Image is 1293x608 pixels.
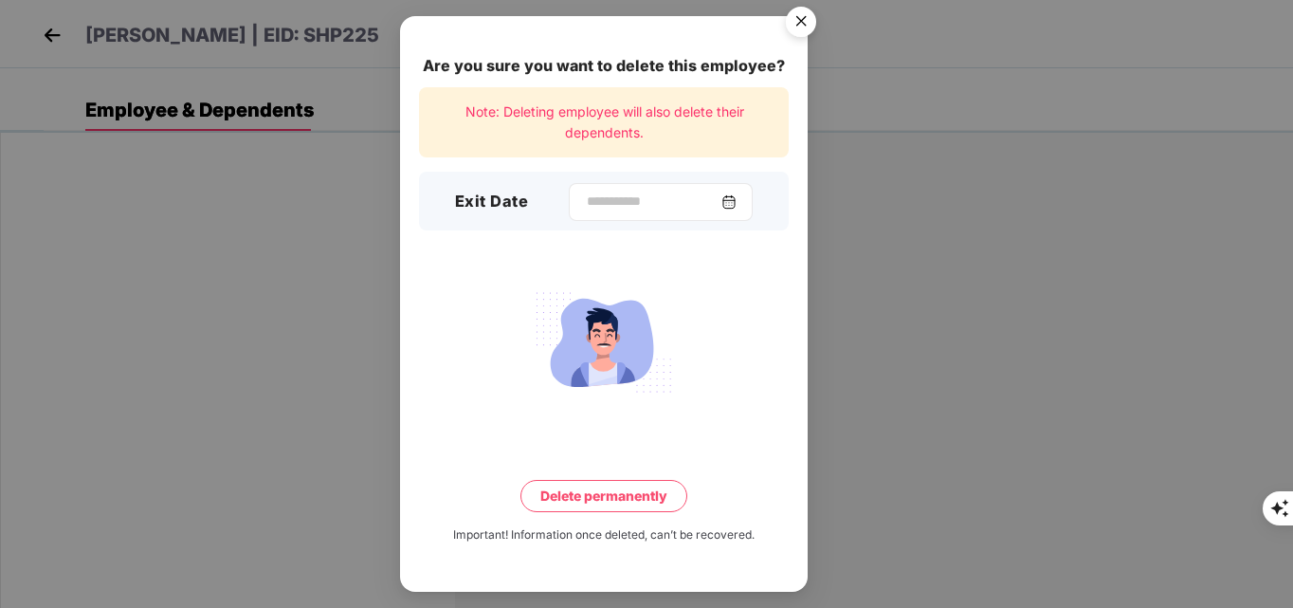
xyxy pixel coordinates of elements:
[419,54,789,78] div: Are you sure you want to delete this employee?
[520,480,687,512] button: Delete permanently
[721,194,737,210] img: svg+xml;base64,PHN2ZyBpZD0iQ2FsZW5kYXItMzJ4MzIiIHhtbG5zPSJodHRwOi8vd3d3LnczLm9yZy8yMDAwL3N2ZyIgd2...
[455,190,529,214] h3: Exit Date
[519,284,688,402] img: svg+xml;base64,PHN2ZyB4bWxucz0iaHR0cDovL3d3dy53My5vcmcvMjAwMC9zdmciIHdpZHRoPSIxNzgiIGhlaWdodD0iMT...
[419,87,789,158] div: Note: Deleting employee will also delete their dependents.
[453,526,755,544] div: Important! Information once deleted, can’t be recovered.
